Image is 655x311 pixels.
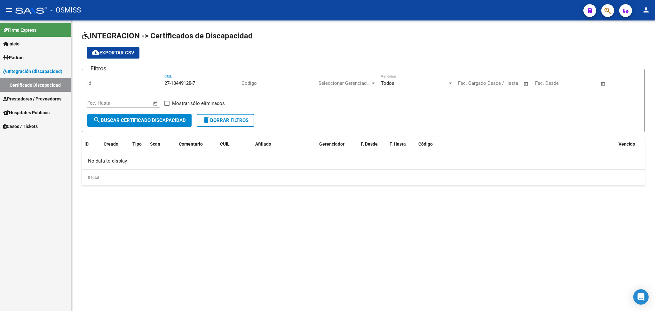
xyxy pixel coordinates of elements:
div: 0 total [82,170,645,186]
datatable-header-cell: Creado [101,137,130,151]
mat-icon: person [642,6,650,14]
span: Prestadores / Proveedores [3,95,61,102]
datatable-header-cell: Comentario [176,137,208,151]
span: Buscar Certificado Discapacidad [93,117,186,123]
button: Exportar CSV [87,47,139,59]
span: F. Desde [361,141,378,147]
button: Open calendar [152,100,159,107]
span: Tipo [132,141,142,147]
span: Creado [104,141,118,147]
span: CUIL [220,141,230,147]
span: Mostrar sólo eliminados [172,100,225,107]
datatable-header-cell: Código [416,137,616,151]
mat-icon: menu [5,6,13,14]
datatable-header-cell: Vencido [616,137,645,151]
span: Integración (discapacidad) [3,68,62,75]
input: Fecha fin [567,80,598,86]
span: Hospitales Públicos [3,109,50,116]
div: Open Intercom Messenger [633,289,649,305]
span: Borrar Filtros [202,117,249,123]
span: Afiliado [255,141,271,147]
button: Buscar Certificado Discapacidad [87,114,192,127]
mat-icon: cloud_download [92,49,99,56]
input: Fecha inicio [458,80,484,86]
input: Fecha fin [490,80,521,86]
span: Scan [150,141,160,147]
datatable-header-cell: Scan [147,137,176,151]
datatable-header-cell: F. Hasta [387,137,416,151]
span: Exportar CSV [92,50,134,56]
span: Casos / Tickets [3,123,38,130]
h3: Filtros [87,64,109,73]
span: Vencido [619,141,635,147]
span: F. Hasta [390,141,406,147]
datatable-header-cell: ID [82,137,101,151]
button: Borrar Filtros [197,114,254,127]
mat-icon: delete [202,116,210,124]
span: Padrón [3,54,24,61]
input: Fecha inicio [87,100,113,106]
span: Gerenciador [319,141,344,147]
span: Comentario [179,141,203,147]
datatable-header-cell: Gerenciador [317,137,358,151]
span: Todos [381,80,394,86]
input: Fecha fin [119,100,150,106]
span: Firma Express [3,27,36,34]
span: Código [418,141,433,147]
mat-icon: search [93,116,101,124]
button: Open calendar [523,80,530,87]
div: No data to display [82,153,645,169]
span: - OSMISS [51,3,81,17]
datatable-header-cell: Afiliado [253,137,317,151]
span: Inicio [3,40,20,47]
span: Seleccionar Gerenciador [319,80,370,86]
datatable-header-cell: F. Desde [358,137,387,151]
datatable-header-cell: Tipo [130,137,147,151]
datatable-header-cell: CUIL [217,137,253,151]
button: Open calendar [600,80,607,87]
span: ID [84,141,89,147]
span: INTEGRACION -> Certificados de Discapacidad [82,31,253,40]
input: Fecha inicio [535,80,561,86]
